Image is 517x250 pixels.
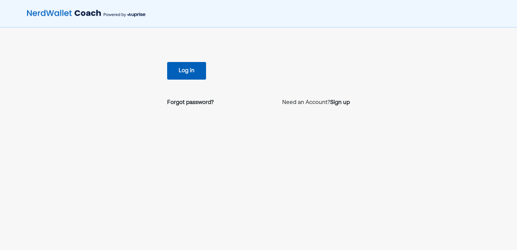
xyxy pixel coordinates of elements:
[167,99,214,107] a: Forgot password?
[167,62,206,80] button: Log in
[282,99,350,107] p: Need an Account?
[330,99,350,107] a: Sign up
